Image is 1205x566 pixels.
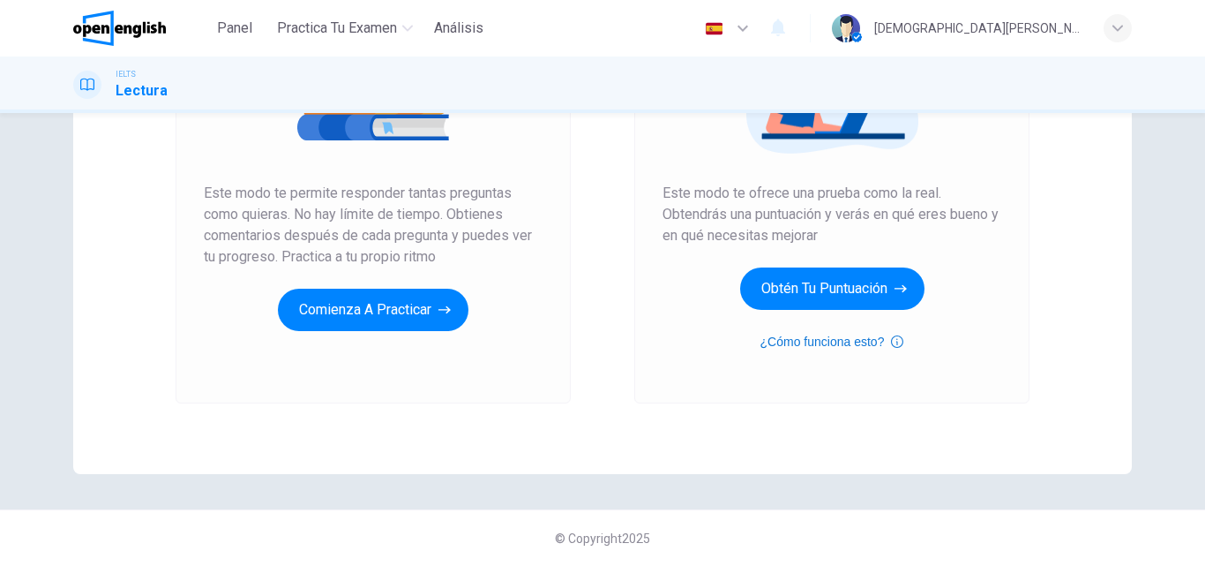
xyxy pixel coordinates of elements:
button: Panel [206,12,263,44]
span: Practica tu examen [277,18,397,39]
button: Practica tu examen [270,12,420,44]
a: OpenEnglish logo [73,11,206,46]
button: ¿Cómo funciona esto? [760,331,904,352]
span: Análisis [434,18,483,39]
span: IELTS [116,68,136,80]
div: [DEMOGRAPHIC_DATA][PERSON_NAME] [874,18,1082,39]
h1: Lectura [116,80,168,102]
img: Profile picture [832,14,860,42]
img: es [703,22,725,35]
span: © Copyright 2025 [555,532,650,546]
span: Este modo te ofrece una prueba como la real. Obtendrás una puntuación y verás en qué eres bueno y... [662,183,1001,246]
span: Este modo te permite responder tantas preguntas como quieras. No hay límite de tiempo. Obtienes c... [204,183,543,268]
button: Comienza a practicar [278,289,468,331]
span: Panel [217,18,252,39]
button: Obtén tu puntuación [740,268,924,310]
button: Análisis [427,12,490,44]
img: OpenEnglish logo [73,11,166,46]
